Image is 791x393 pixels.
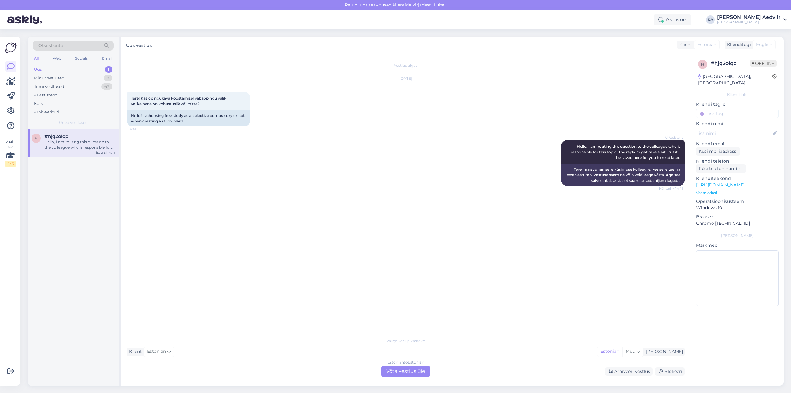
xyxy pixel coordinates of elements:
[127,338,685,344] div: Valige keel ja vastake
[696,175,779,182] p: Klienditeekond
[104,75,112,81] div: 0
[696,205,779,211] p: Windows 10
[131,96,227,106] span: Tere! Kas õpingukava koostamisel vabaõpingu valik valikainena on kohustuslik või mitte?
[660,135,683,140] span: AI Assistent
[677,41,692,48] div: Klient
[127,63,685,68] div: Vestlus algas
[74,54,89,62] div: Socials
[696,147,740,156] div: Küsi meiliaadressi
[696,198,779,205] p: Operatsioonisüsteem
[34,83,64,90] div: Tiimi vestlused
[696,242,779,249] p: Märkmed
[696,121,779,127] p: Kliendi nimi
[59,120,88,126] span: Uued vestlused
[626,348,635,354] span: Muu
[381,366,430,377] div: Võta vestlus üle
[127,348,142,355] div: Klient
[696,92,779,97] div: Kliendi info
[717,15,780,20] div: [PERSON_NAME] Aedviir
[717,15,787,25] a: [PERSON_NAME] Aedviir[GEOGRAPHIC_DATA]
[147,348,166,355] span: Estonian
[696,101,779,108] p: Kliendi tag'id
[127,76,685,81] div: [DATE]
[756,41,772,48] span: English
[96,150,115,155] div: [DATE] 14:41
[750,60,777,67] span: Offline
[44,134,68,139] span: #hjq2olqc
[34,100,43,107] div: Kõik
[696,158,779,164] p: Kliendi telefon
[696,220,779,227] p: Chrome [TECHNICAL_ID]
[44,139,115,150] div: Hello, I am routing this question to the colleague who is responsible for this topic. The reply m...
[34,109,59,115] div: Arhiveeritud
[432,2,446,8] span: Luba
[696,233,779,238] div: [PERSON_NAME]
[101,83,112,90] div: 67
[706,15,715,24] div: KA
[654,14,691,25] div: Aktiivne
[129,127,152,131] span: 14:41
[725,41,751,48] div: Klienditugi
[52,54,62,62] div: Web
[655,367,685,376] div: Blokeeri
[711,60,750,67] div: # hjq2olqc
[387,360,424,365] div: Estonian to Estonian
[127,110,250,126] div: Hello! Is choosing free study as an elective compulsory or not when creating a study plan?
[33,54,40,62] div: All
[5,42,17,53] img: Askly Logo
[126,41,152,49] label: Uus vestlus
[38,42,63,49] span: Otsi kliente
[597,347,622,356] div: Estonian
[605,367,653,376] div: Arhiveeri vestlus
[5,139,16,167] div: Vaata siia
[644,348,683,355] div: [PERSON_NAME]
[696,164,746,173] div: Küsi telefoninumbrit
[105,66,112,73] div: 1
[696,182,745,188] a: [URL][DOMAIN_NAME]
[701,62,704,66] span: h
[717,20,780,25] div: [GEOGRAPHIC_DATA]
[696,109,779,118] input: Lisa tag
[696,214,779,220] p: Brauser
[696,141,779,147] p: Kliendi email
[34,92,57,98] div: AI Assistent
[35,136,38,140] span: h
[698,73,772,86] div: [GEOGRAPHIC_DATA], [GEOGRAPHIC_DATA]
[34,75,65,81] div: Minu vestlused
[571,144,681,160] span: Hello, I am routing this question to the colleague who is responsible for this topic. The reply m...
[696,190,779,196] p: Vaata edasi ...
[697,41,716,48] span: Estonian
[5,161,16,167] div: 2 / 3
[659,186,683,191] span: Nähtud ✓ 14:41
[34,66,42,73] div: Uus
[696,130,772,137] input: Lisa nimi
[101,54,114,62] div: Email
[561,164,685,186] div: Tere, ma suunan selle küsimuse kolleegile, kes selle teema eest vastutab. Vastuse saamine võib ve...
